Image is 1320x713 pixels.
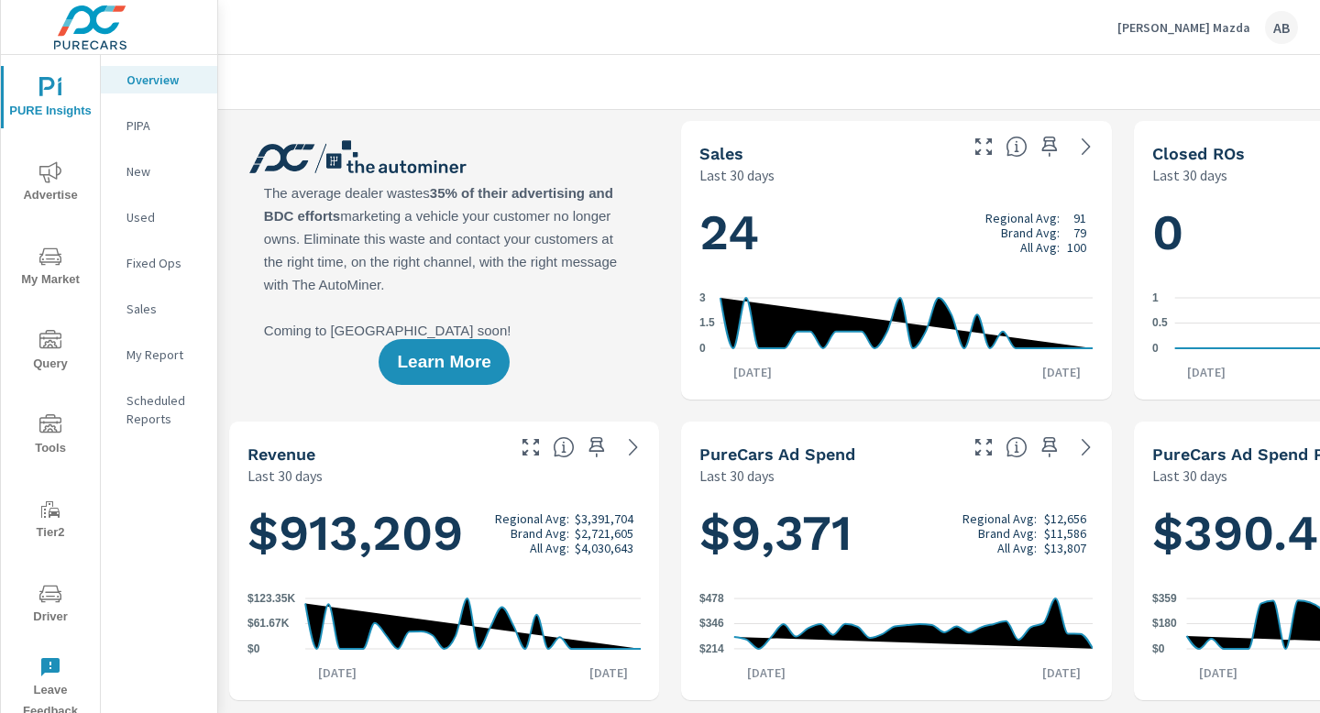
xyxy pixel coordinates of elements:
[1044,511,1086,526] p: $12,656
[978,526,1037,541] p: Brand Avg:
[511,526,569,541] p: Brand Avg:
[1152,342,1159,355] text: 0
[305,664,369,682] p: [DATE]
[6,77,94,122] span: PURE Insights
[1152,642,1165,655] text: $0
[247,444,315,464] h5: Revenue
[1073,211,1086,225] p: 91
[1152,164,1227,186] p: Last 30 days
[247,642,260,655] text: $0
[1001,225,1060,240] p: Brand Avg:
[699,465,775,487] p: Last 30 days
[1035,132,1064,161] span: Save this to your personalized report
[101,341,217,368] div: My Report
[101,249,217,277] div: Fixed Ops
[699,144,743,163] h5: Sales
[699,291,706,304] text: 3
[619,433,648,462] a: See more details in report
[720,363,785,381] p: [DATE]
[699,642,724,655] text: $214
[126,71,203,89] p: Overview
[247,502,641,565] h1: $913,209
[379,339,509,385] button: Learn More
[126,116,203,135] p: PIPA
[247,592,295,605] text: $123.35K
[6,583,94,628] span: Driver
[1073,225,1086,240] p: 79
[985,211,1060,225] p: Regional Avg:
[397,354,490,370] span: Learn More
[1152,291,1159,304] text: 1
[126,300,203,318] p: Sales
[1072,433,1101,462] a: See more details in report
[1117,19,1250,36] p: [PERSON_NAME] Mazda
[1152,317,1168,330] text: 0.5
[699,618,724,631] text: $346
[101,66,217,93] div: Overview
[699,164,775,186] p: Last 30 days
[126,346,203,364] p: My Report
[247,465,323,487] p: Last 30 days
[101,158,217,185] div: New
[126,254,203,272] p: Fixed Ops
[1044,541,1086,555] p: $13,807
[530,541,569,555] p: All Avg:
[1072,132,1101,161] a: See more details in report
[1006,436,1028,458] span: Total cost of media for all PureCars channels for the selected dealership group over the selected...
[699,342,706,355] text: 0
[699,317,715,330] text: 1.5
[495,511,569,526] p: Regional Avg:
[6,161,94,206] span: Advertise
[699,444,855,464] h5: PureCars Ad Spend
[575,526,633,541] p: $2,721,605
[1044,526,1086,541] p: $11,586
[1152,144,1245,163] h5: Closed ROs
[6,414,94,459] span: Tools
[1265,11,1298,44] div: AB
[1152,465,1227,487] p: Last 30 days
[1067,240,1086,255] p: 100
[962,511,1037,526] p: Regional Avg:
[101,112,217,139] div: PIPA
[516,433,545,462] button: Make Fullscreen
[1029,664,1094,682] p: [DATE]
[101,203,217,231] div: Used
[6,330,94,375] span: Query
[247,618,290,631] text: $61.67K
[101,295,217,323] div: Sales
[6,246,94,291] span: My Market
[699,202,1093,264] h1: 24
[582,433,611,462] span: Save this to your personalized report
[969,433,998,462] button: Make Fullscreen
[101,387,217,433] div: Scheduled Reports
[1006,136,1028,158] span: Number of vehicles sold by the dealership over the selected date range. [Source: This data is sou...
[699,592,724,605] text: $478
[126,162,203,181] p: New
[734,664,798,682] p: [DATE]
[577,664,641,682] p: [DATE]
[1035,433,1064,462] span: Save this to your personalized report
[575,541,633,555] p: $4,030,643
[575,511,633,526] p: $3,391,704
[997,541,1037,555] p: All Avg:
[126,208,203,226] p: Used
[1020,240,1060,255] p: All Avg:
[1174,363,1238,381] p: [DATE]
[126,391,203,428] p: Scheduled Reports
[1152,617,1177,630] text: $180
[699,502,1093,565] h1: $9,371
[553,436,575,458] span: Total sales revenue over the selected date range. [Source: This data is sourced from the dealer’s...
[1152,592,1177,605] text: $359
[1029,363,1094,381] p: [DATE]
[1186,664,1250,682] p: [DATE]
[6,499,94,543] span: Tier2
